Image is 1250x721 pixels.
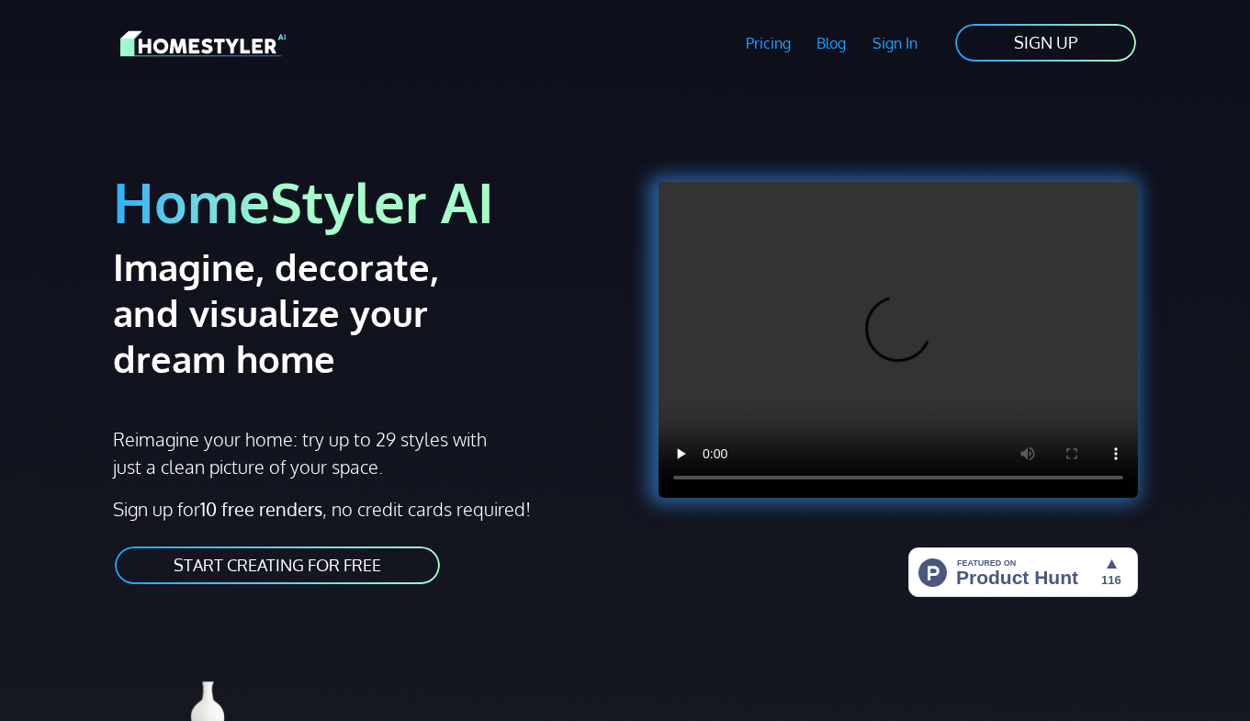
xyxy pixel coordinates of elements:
[113,495,614,523] p: Sign up for , no credit cards required!
[113,425,490,480] p: Reimagine your home: try up to 29 styles with just a clean picture of your space.
[804,22,860,64] a: Blog
[113,167,614,236] h1: HomeStyler AI
[908,547,1138,597] img: HomeStyler AI - Interior Design Made Easy: One Click to Your Dream Home | Product Hunt
[113,243,514,381] h2: Imagine, decorate, and visualize your dream home
[113,545,442,586] a: START CREATING FOR FREE
[732,22,804,64] a: Pricing
[860,22,931,64] a: Sign In
[953,22,1138,63] a: SIGN UP
[120,28,286,60] img: HomeStyler AI logo
[200,497,322,521] strong: 10 free renders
